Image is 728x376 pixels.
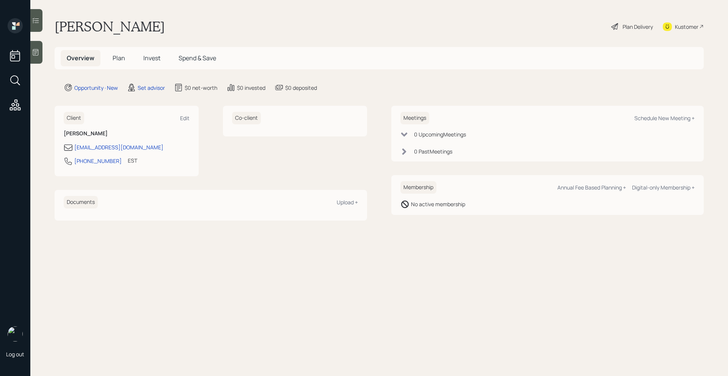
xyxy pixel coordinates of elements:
[632,184,695,191] div: Digital-only Membership +
[411,200,465,208] div: No active membership
[74,84,118,92] div: Opportunity · New
[128,157,137,164] div: EST
[67,54,94,62] span: Overview
[400,181,436,194] h6: Membership
[6,351,24,358] div: Log out
[414,130,466,138] div: 0 Upcoming Meeting s
[623,23,653,31] div: Plan Delivery
[337,199,358,206] div: Upload +
[285,84,317,92] div: $0 deposited
[414,147,452,155] div: 0 Past Meeting s
[237,84,265,92] div: $0 invested
[64,112,84,124] h6: Client
[179,54,216,62] span: Spend & Save
[400,112,429,124] h6: Meetings
[185,84,217,92] div: $0 net-worth
[143,54,160,62] span: Invest
[64,130,190,137] h6: [PERSON_NAME]
[74,143,163,151] div: [EMAIL_ADDRESS][DOMAIN_NAME]
[138,84,165,92] div: Set advisor
[232,112,261,124] h6: Co-client
[634,114,695,122] div: Schedule New Meeting +
[8,326,23,342] img: retirable_logo.png
[675,23,698,31] div: Kustomer
[74,157,122,165] div: [PHONE_NUMBER]
[113,54,125,62] span: Plan
[64,196,98,208] h6: Documents
[180,114,190,122] div: Edit
[557,184,626,191] div: Annual Fee Based Planning +
[55,18,165,35] h1: [PERSON_NAME]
